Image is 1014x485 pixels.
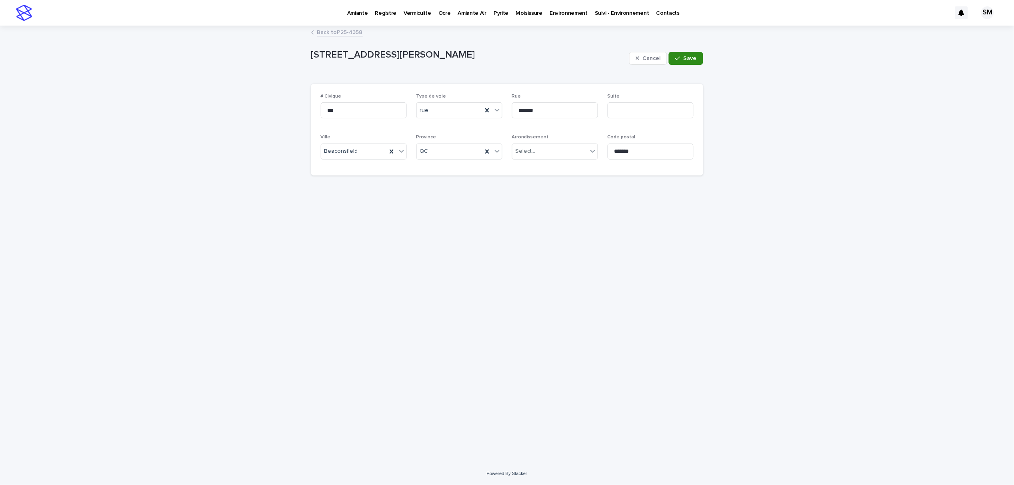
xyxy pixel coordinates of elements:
button: Cancel [629,52,668,65]
span: Save [684,56,697,61]
span: # Civique [321,94,342,99]
img: stacker-logo-s-only.png [16,5,32,21]
span: Type de voie [416,94,446,99]
a: Back toP25-4358 [317,27,363,36]
span: Beaconsfield [324,147,358,156]
div: SM [981,6,994,19]
a: Powered By Stacker [487,471,527,476]
span: QC [420,147,428,156]
div: Select... [516,147,536,156]
span: Province [416,135,436,140]
span: Cancel [642,56,660,61]
span: rue [420,106,429,115]
span: Suite [608,94,620,99]
span: Code postal [608,135,636,140]
button: Save [669,52,703,65]
p: [STREET_ADDRESS][PERSON_NAME] [311,49,626,61]
span: Rue [512,94,521,99]
span: Arrondissement [512,135,549,140]
span: Ville [321,135,331,140]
